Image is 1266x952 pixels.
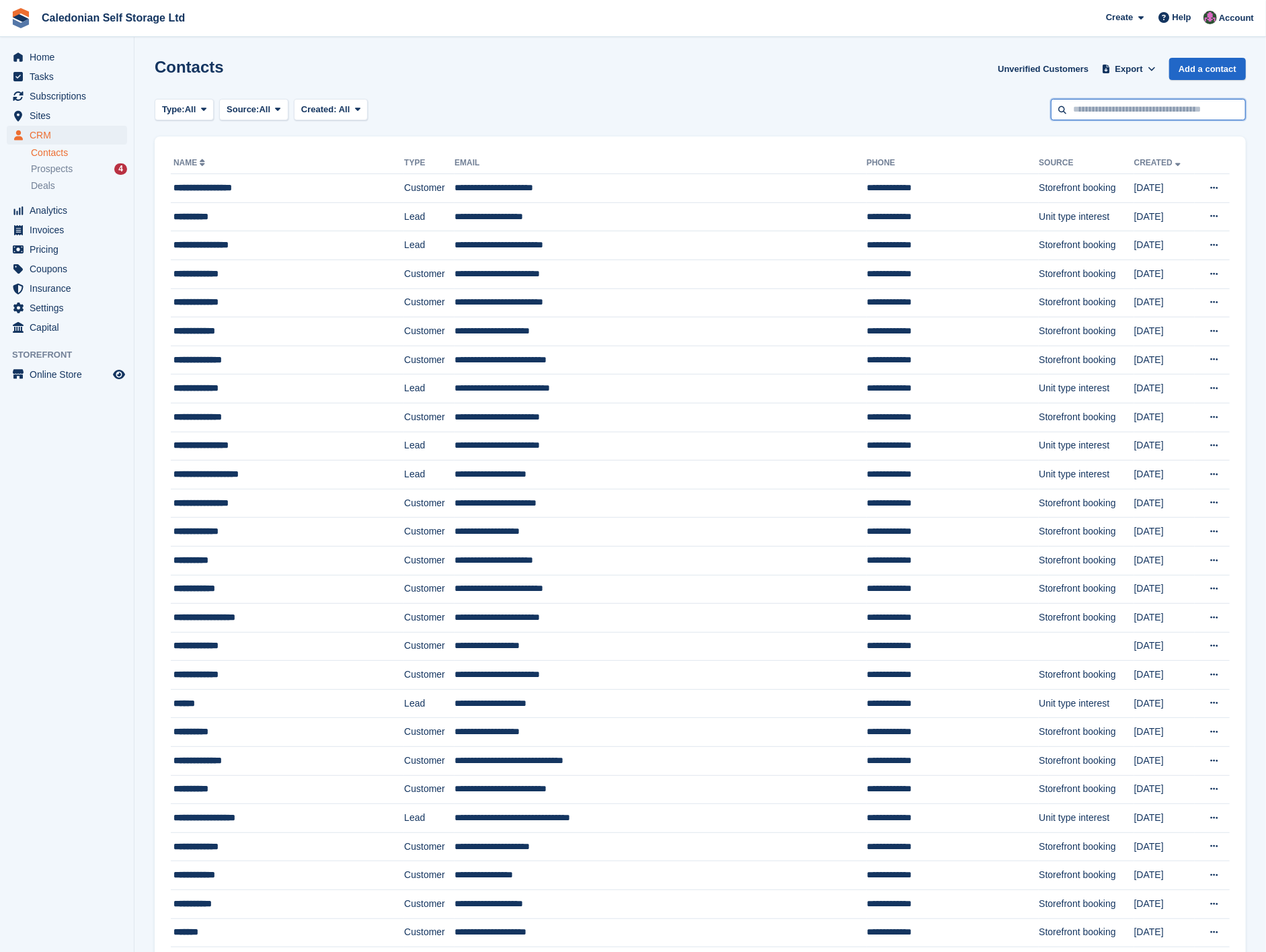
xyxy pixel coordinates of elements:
a: Caledonian Self Storage Ltd [36,7,190,29]
a: Preview store [111,366,127,383]
td: Customer [404,260,454,288]
td: [DATE] [1134,231,1195,260]
td: Lead [404,689,454,718]
td: Storefront booking [1039,174,1134,203]
span: Online Store [30,365,110,384]
a: Deals [31,179,127,193]
td: Customer [404,918,454,947]
h1: Contacts [155,58,224,76]
td: Customer [404,346,454,374]
td: Unit type interest [1039,432,1134,461]
td: Customer [404,174,454,203]
td: [DATE] [1134,432,1195,461]
td: Storefront booking [1039,890,1134,919]
td: [DATE] [1134,346,1195,374]
span: Settings [30,299,110,317]
td: Storefront booking [1039,661,1134,690]
span: Insurance [30,279,110,298]
td: Storefront booking [1039,575,1134,604]
span: All [339,104,350,114]
a: menu [7,299,127,317]
td: Storefront booking [1039,918,1134,947]
button: Source: All [219,99,288,121]
td: Storefront booking [1039,288,1134,317]
td: Customer [404,632,454,661]
td: [DATE] [1134,518,1195,547]
a: menu [7,87,127,106]
span: Prospects [31,163,73,175]
td: Customer [404,775,454,804]
a: menu [7,106,127,125]
td: [DATE] [1134,918,1195,947]
td: Storefront booking [1039,718,1134,747]
td: [DATE] [1134,832,1195,861]
span: Created: [301,104,337,114]
td: Unit type interest [1039,374,1134,403]
td: Customer [404,317,454,346]
td: [DATE] [1134,260,1195,288]
td: [DATE] [1134,718,1195,747]
a: menu [7,48,127,67]
span: Pricing [30,240,110,259]
td: Customer [404,518,454,547]
span: Coupons [30,260,110,278]
th: Email [454,153,867,174]
span: CRM [30,126,110,145]
td: [DATE] [1134,689,1195,718]
td: Customer [404,403,454,432]
td: Customer [404,890,454,919]
button: Export [1099,58,1158,80]
td: Customer [404,861,454,890]
a: menu [7,318,127,337]
td: [DATE] [1134,804,1195,833]
span: Account [1219,11,1254,25]
a: Add a contact [1169,58,1246,80]
td: [DATE] [1134,202,1195,231]
td: Lead [404,374,454,403]
td: [DATE] [1134,317,1195,346]
td: [DATE] [1134,575,1195,604]
td: Storefront booking [1039,832,1134,861]
td: Storefront booking [1039,775,1134,804]
td: Customer [404,288,454,317]
td: Unit type interest [1039,461,1134,489]
td: Customer [404,604,454,633]
td: Storefront booking [1039,546,1134,575]
td: Unit type interest [1039,202,1134,231]
th: Source [1039,153,1134,174]
td: Unit type interest [1039,804,1134,833]
td: Storefront booking [1039,231,1134,260]
span: Capital [30,318,110,337]
span: Tasks [30,67,110,86]
td: Storefront booking [1039,489,1134,518]
a: menu [7,365,127,384]
td: [DATE] [1134,747,1195,776]
td: [DATE] [1134,174,1195,203]
td: [DATE] [1134,604,1195,633]
td: Customer [404,832,454,861]
th: Type [404,153,454,174]
button: Created: All [294,99,368,121]
td: [DATE] [1134,632,1195,661]
a: Contacts [31,147,127,159]
td: Storefront booking [1039,518,1134,547]
a: Created [1134,158,1183,167]
span: Sites [30,106,110,125]
a: menu [7,201,127,220]
span: Storefront [12,348,134,362]
span: Source: [227,103,259,116]
a: menu [7,221,127,239]
td: [DATE] [1134,890,1195,919]
td: Customer [404,747,454,776]
a: Prospects 4 [31,162,127,176]
td: [DATE] [1134,861,1195,890]
span: All [260,103,271,116]
td: Storefront booking [1039,403,1134,432]
a: menu [7,260,127,278]
td: [DATE] [1134,661,1195,690]
td: Storefront booking [1039,317,1134,346]
span: Create [1106,11,1133,24]
span: Analytics [30,201,110,220]
td: Unit type interest [1039,689,1134,718]
img: Lois Holling [1203,11,1217,24]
